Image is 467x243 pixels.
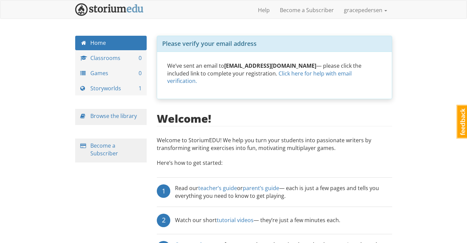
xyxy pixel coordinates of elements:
a: parent’s guide [243,184,279,192]
a: tutorial videos [217,216,254,224]
a: teacher’s guide [198,184,237,192]
a: Become a Subscriber [275,2,339,19]
span: 0 [139,69,142,77]
h2: Welcome! [157,113,211,124]
div: 2 [157,214,170,227]
span: 1 [139,85,142,92]
div: Read our or — each is just a few pages and tells you everything you need to know to get playing. [175,184,392,200]
a: Storyworlds 1 [75,81,147,96]
span: 0 [139,54,142,62]
a: Classrooms 0 [75,51,147,65]
p: Here’s how to get started: [157,159,392,174]
a: gracepedersen [339,2,392,19]
img: StoriumEDU [75,3,144,16]
div: 1 [157,184,170,198]
div: Watch our short — they’re just a few minutes each. [175,214,340,227]
p: Welcome to StoriumEDU! We help you turn your students into passionate writers by transforming wri... [157,136,392,155]
p: We’ve sent an email to — please click the included link to complete your registration. [167,62,382,85]
a: Games 0 [75,66,147,81]
a: Become a Subscriber [90,142,118,157]
a: Browse the library [90,112,137,120]
a: Click here for help with email verification. [167,70,352,85]
span: Please verify your email address [162,39,257,48]
strong: [EMAIL_ADDRESS][DOMAIN_NAME] [224,62,316,69]
a: Home [75,36,147,50]
a: Help [253,2,275,19]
